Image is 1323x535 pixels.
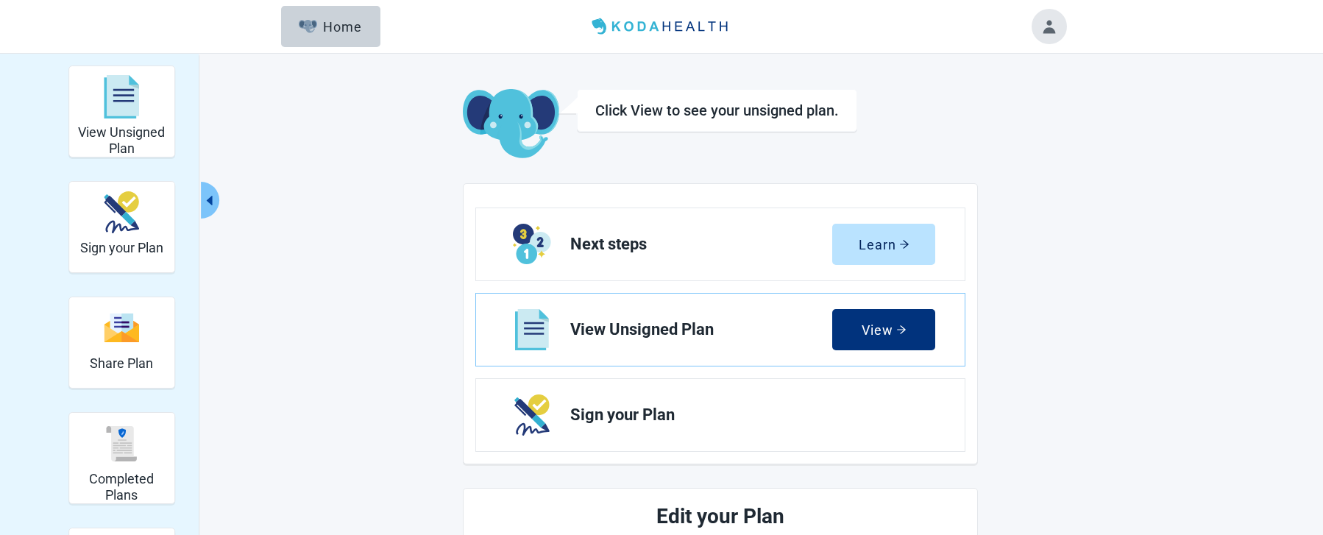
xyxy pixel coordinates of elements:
img: svg%3e [104,312,139,344]
div: View Unsigned Plan [68,65,175,157]
h1: Click View to see your unsigned plan. [595,102,839,119]
span: caret-left [202,194,216,208]
span: View Unsigned Plan [570,321,832,339]
div: Home [299,19,362,34]
img: Koda Health [586,15,737,38]
a: View View Unsigned Plan section [476,294,965,366]
img: Elephant [299,20,317,33]
a: Learn Next steps section [476,208,965,280]
img: Koda Elephant [463,89,559,160]
img: make_plan_official-CpYJDfBD.svg [104,191,139,233]
div: Sign your Plan [68,181,175,273]
h2: View Unsigned Plan [75,124,169,156]
span: arrow-right [899,239,909,249]
img: svg%3e [104,75,139,119]
a: Next Sign your Plan section [476,379,965,451]
button: Learnarrow-right [832,224,935,265]
span: arrow-right [896,325,907,335]
h2: Completed Plans [75,471,169,503]
span: Sign your Plan [570,406,923,424]
div: Share Plan [68,297,175,389]
span: Next steps [570,235,832,253]
img: svg%3e [104,426,139,461]
button: Collapse menu [201,182,219,219]
button: Viewarrow-right [832,309,935,350]
div: Learn [859,237,909,252]
h2: Edit your Plan [531,500,910,533]
button: Toggle account menu [1032,9,1067,44]
div: Completed Plans [68,412,175,504]
h2: Sign your Plan [80,240,163,256]
div: View [862,322,907,337]
h2: Share Plan [90,355,153,372]
button: ElephantHome [281,6,380,47]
